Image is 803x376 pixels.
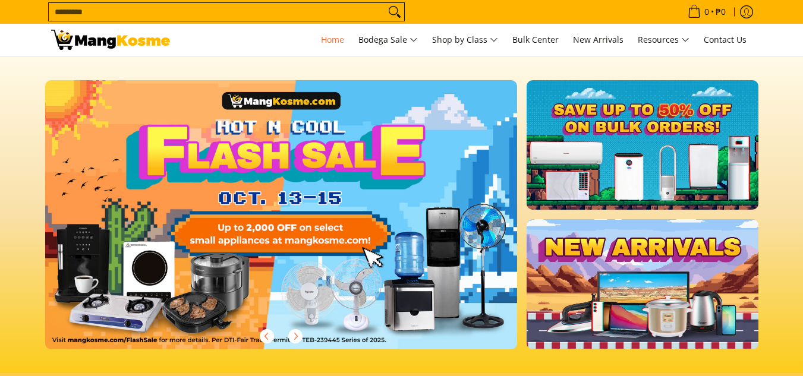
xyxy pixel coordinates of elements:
a: Home [315,24,350,56]
a: Bodega Sale [352,24,424,56]
span: 0 [703,8,711,16]
span: ₱0 [714,8,728,16]
a: Resources [632,24,695,56]
span: Bulk Center [512,34,559,45]
img: Mang Kosme: Your Home Appliances Warehouse Sale Partner! [51,30,170,50]
button: Previous [254,323,280,349]
span: Home [321,34,344,45]
nav: Main Menu [182,24,752,56]
a: Bulk Center [506,24,565,56]
a: Contact Us [698,24,752,56]
a: More [45,80,556,368]
span: Shop by Class [432,33,498,48]
a: New Arrivals [567,24,629,56]
button: Search [385,3,404,21]
span: Bodega Sale [358,33,418,48]
span: Contact Us [704,34,747,45]
span: • [684,5,729,18]
button: Next [282,323,308,349]
a: Shop by Class [426,24,504,56]
span: Resources [638,33,689,48]
span: New Arrivals [573,34,623,45]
